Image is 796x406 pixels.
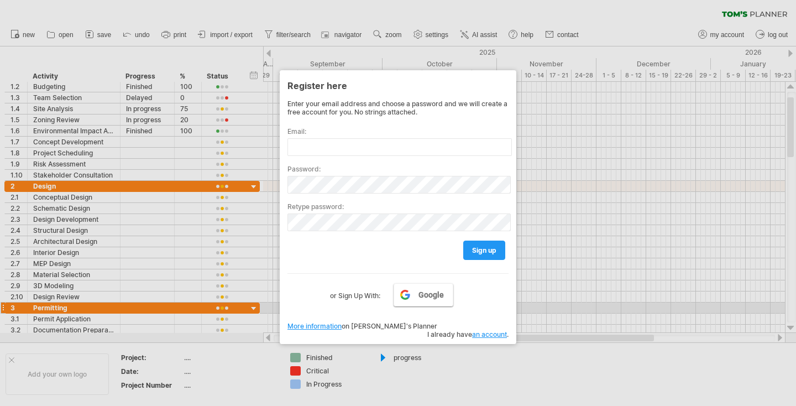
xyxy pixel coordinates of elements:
span: I already have . [427,330,509,339]
div: Register here [287,75,509,95]
span: sign up [472,246,496,254]
label: Email: [287,127,509,136]
a: Google [394,283,453,306]
label: Retype password: [287,202,509,211]
label: Password: [287,165,509,173]
a: sign up [463,241,505,260]
span: Google [418,290,444,299]
div: Enter your email address and choose a password and we will create a free account for you. No stri... [287,100,509,116]
span: on [PERSON_NAME]'s Planner [287,322,437,330]
a: More information [287,322,342,330]
label: or Sign Up With: [330,283,380,302]
a: an account [472,330,507,339]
